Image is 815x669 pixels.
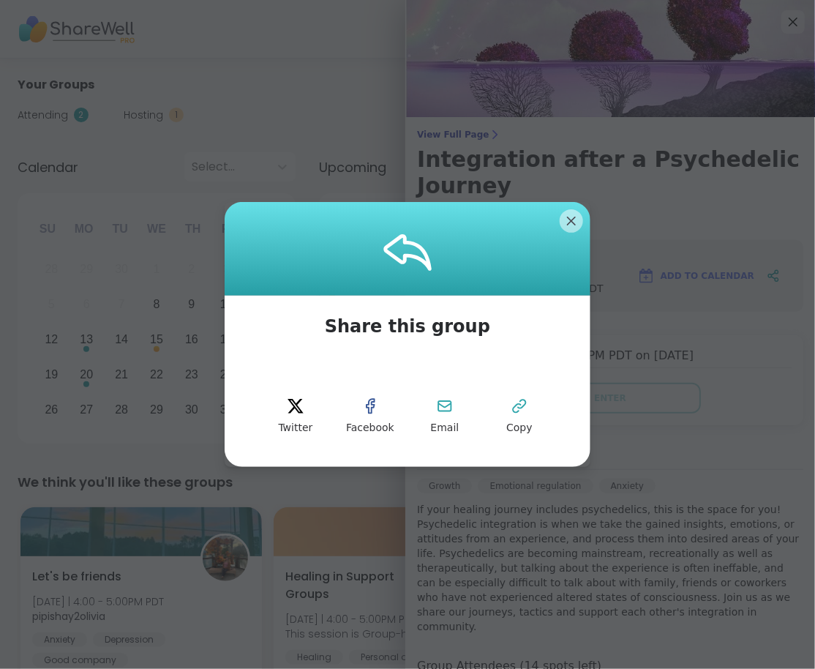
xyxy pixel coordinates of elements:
[506,421,533,436] span: Copy
[346,421,394,436] span: Facebook
[487,384,552,449] button: Copy
[337,384,403,449] button: facebook
[263,384,328,449] button: Twitter
[279,421,313,436] span: Twitter
[431,421,459,436] span: Email
[337,384,403,449] button: Facebook
[412,384,478,449] button: Email
[263,384,328,449] button: twitter
[307,296,508,357] span: Share this group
